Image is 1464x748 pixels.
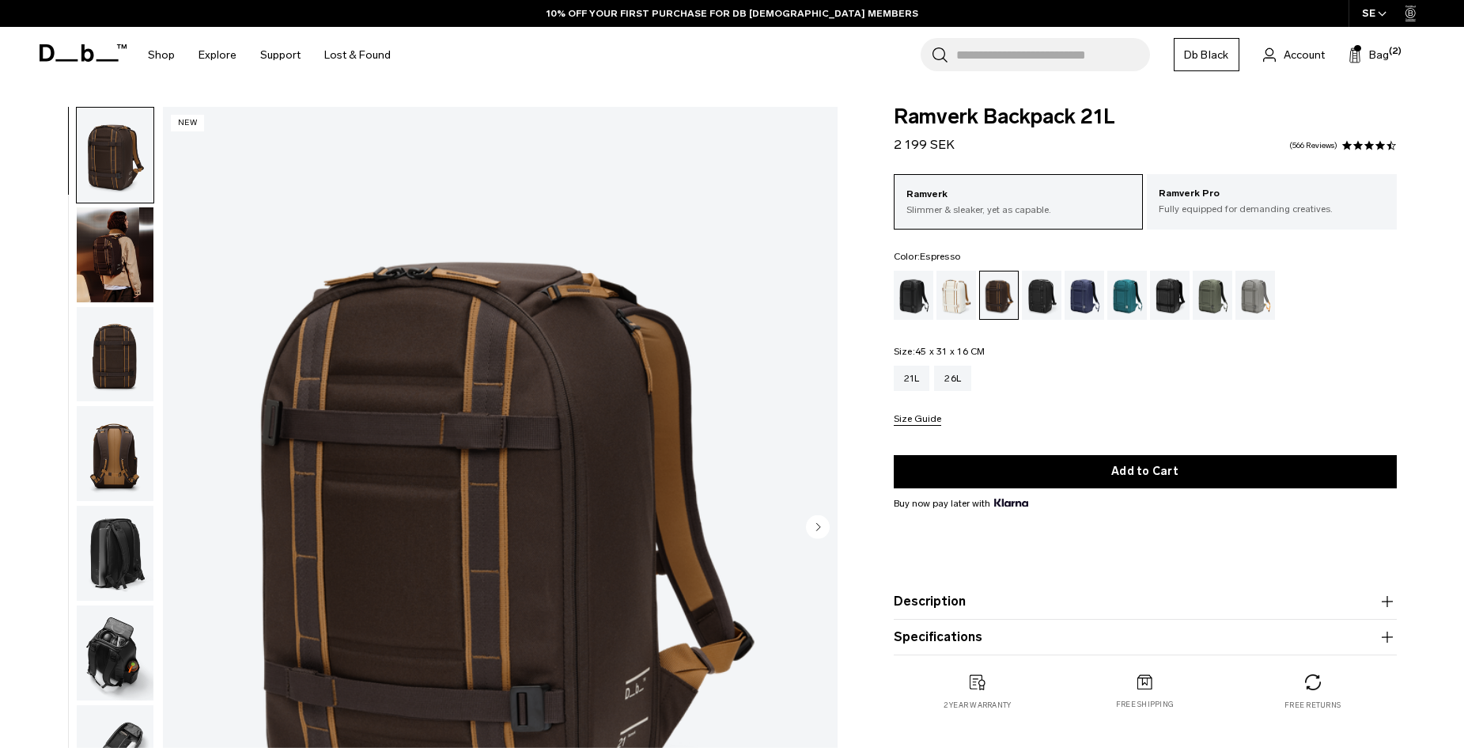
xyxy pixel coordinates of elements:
a: Black Out [894,271,933,320]
a: Reflective Black [1150,271,1190,320]
span: Account [1284,47,1325,63]
button: Ramverk Backpack 21L Espresso [76,405,154,502]
img: Ramverk Backpack 21L Espresso [77,606,153,701]
a: Midnight Teal [1107,271,1147,320]
legend: Color: [894,252,961,261]
button: Ramverk Backpack 21L Espresso [76,605,154,701]
p: Ramverk Pro [1159,186,1385,202]
a: Account [1263,45,1325,64]
button: Specifications [894,628,1397,647]
a: Charcoal Grey [1022,271,1061,320]
span: Bag [1369,47,1389,63]
a: 26L [934,366,971,391]
button: Add to Cart [894,455,1397,488]
span: 2 199 SEK [894,137,955,152]
button: Size Guide [894,414,941,426]
a: 10% OFF YOUR FIRST PURCHASE FOR DB [DEMOGRAPHIC_DATA] MEMBERS [547,6,918,21]
p: 2 year warranty [944,700,1012,711]
a: Explore [199,27,236,83]
a: Shop [148,27,175,83]
span: Espresso [920,251,960,262]
img: Ramverk Backpack 21L Espresso [77,207,153,302]
p: New [171,115,205,131]
p: Free returns [1284,700,1341,711]
span: (2) [1389,45,1402,59]
span: Ramverk Backpack 21L [894,107,1397,127]
a: Support [260,27,301,83]
a: Moss Green [1193,271,1232,320]
img: Ramverk Backpack 21L Espresso [77,406,153,501]
img: Ramverk Backpack 21L Espresso [77,108,153,203]
a: Ramverk Pro Fully equipped for demanding creatives. [1147,174,1397,228]
img: {"height" => 20, "alt" => "Klarna"} [994,499,1028,507]
a: Blue Hour [1065,271,1104,320]
a: Espresso [979,271,1019,320]
p: Ramverk [906,187,1131,203]
p: Fully equipped for demanding creatives. [1159,202,1385,216]
p: Slimmer & sleaker, yet as capable. [906,203,1131,217]
a: Oatmilk [936,271,976,320]
button: Ramverk Backpack 21L Espresso [76,306,154,403]
button: Next slide [806,514,830,541]
a: 21L [894,366,930,391]
p: Free shipping [1116,699,1174,710]
button: Description [894,592,1397,611]
legend: Size: [894,347,985,356]
a: Sand Grey [1235,271,1275,320]
a: Db Black [1174,38,1239,71]
span: Buy now pay later with [894,496,1028,511]
button: Bag (2) [1349,45,1389,64]
button: Ramverk Backpack 21L Espresso [76,107,154,203]
a: Lost & Found [324,27,391,83]
a: 566 reviews [1289,142,1337,150]
img: Ramverk Backpack 21L Espresso [77,506,153,601]
button: Ramverk Backpack 21L Espresso [76,207,154,303]
img: Ramverk Backpack 21L Espresso [77,307,153,402]
nav: Main Navigation [136,27,403,83]
span: 45 x 31 x 16 CM [915,346,985,357]
button: Ramverk Backpack 21L Espresso [76,505,154,602]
